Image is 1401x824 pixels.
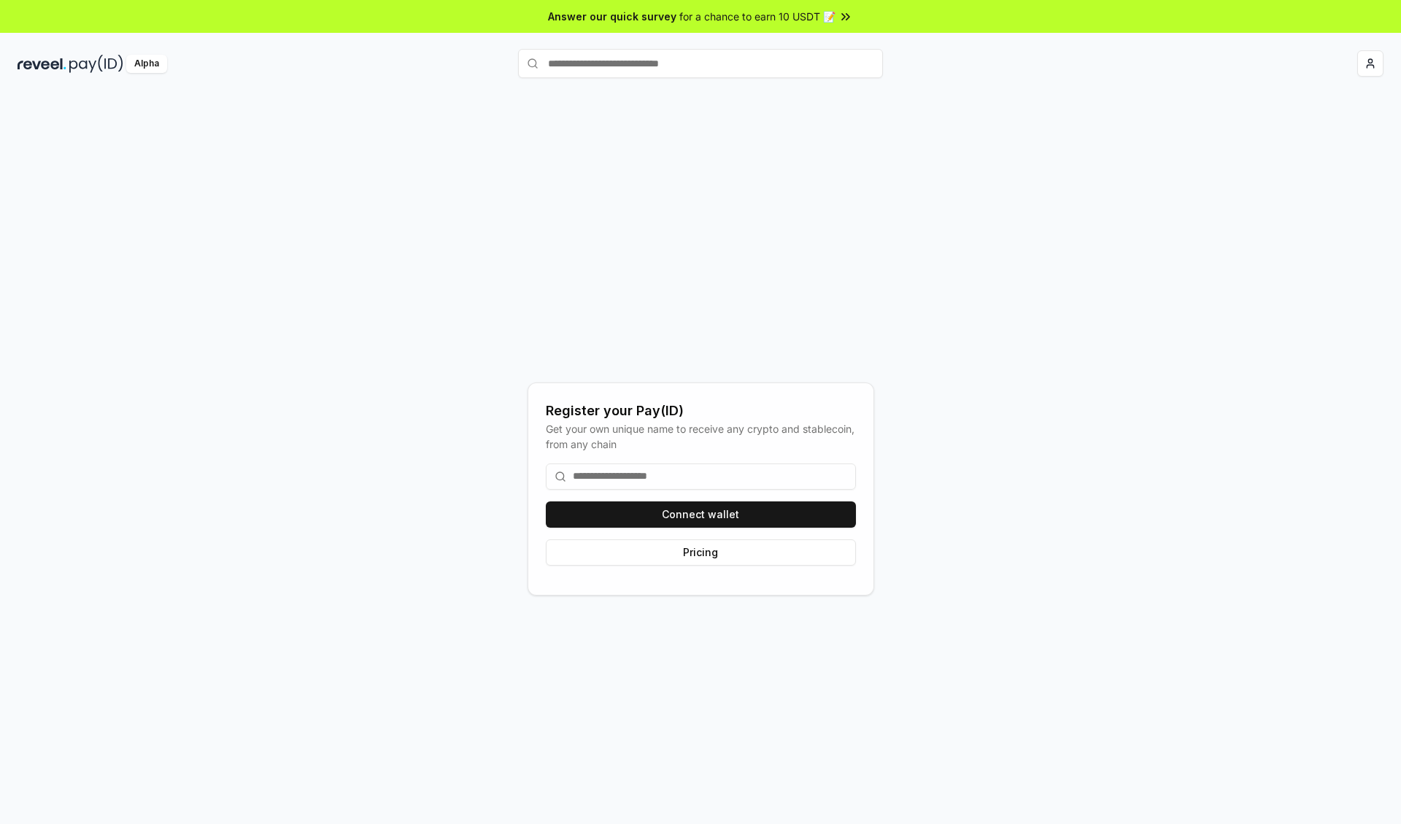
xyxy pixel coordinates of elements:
div: Alpha [126,55,167,73]
img: pay_id [69,55,123,73]
img: reveel_dark [18,55,66,73]
button: Pricing [546,539,856,566]
div: Register your Pay(ID) [546,401,856,421]
span: Answer our quick survey [548,9,676,24]
button: Connect wallet [546,501,856,528]
div: Get your own unique name to receive any crypto and stablecoin, from any chain [546,421,856,452]
span: for a chance to earn 10 USDT 📝 [679,9,835,24]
